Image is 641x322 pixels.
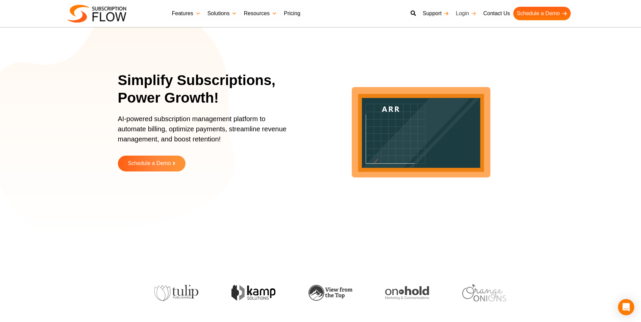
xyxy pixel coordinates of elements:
a: Resources [240,7,280,20]
a: Support [419,7,452,20]
a: Schedule a Demo [118,156,186,171]
a: Login [452,7,480,20]
img: Subscriptionflow [67,5,126,23]
img: tulip-publishing [143,285,187,301]
a: Features [169,7,204,20]
a: Contact Us [480,7,513,20]
span: Schedule a Demo [128,161,171,166]
img: view-from-the-top [296,285,340,301]
a: Solutions [204,7,241,20]
img: orange-onions [450,284,494,301]
a: Pricing [280,7,304,20]
img: kamp-solution [220,285,264,301]
p: AI-powered subscription management platform to automate billing, optimize payments, streamline re... [118,114,294,151]
div: Open Intercom Messenger [618,299,634,315]
a: Schedule a Demo [513,7,570,20]
img: onhold-marketing [373,286,417,300]
h1: Simplify Subscriptions, Power Growth! [118,72,302,107]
